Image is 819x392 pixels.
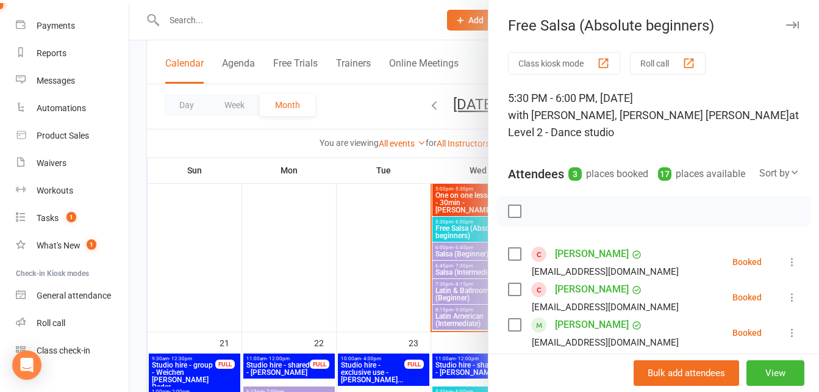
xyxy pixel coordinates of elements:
div: Messages [37,76,75,85]
div: places booked [568,165,648,183]
button: View [746,360,804,386]
button: Class kiosk mode [508,52,620,74]
div: Roll call [37,318,65,328]
div: Sort by [759,165,799,181]
div: 17 [658,167,671,181]
a: [PERSON_NAME] [555,280,629,299]
button: Roll call [630,52,706,74]
div: Workouts [37,186,73,195]
button: Bulk add attendees [634,360,739,386]
div: Booked [732,293,762,302]
div: Class check-in [37,346,90,355]
div: Payments [37,21,75,31]
a: Waivers [16,150,129,177]
div: Product Sales [37,131,89,140]
div: What's New [37,241,80,250]
div: places available [658,165,745,183]
div: 5:30 PM - 6:00 PM, [DATE] [508,90,799,141]
div: Waivers [37,158,66,168]
a: Automations [16,95,129,122]
div: Tasks [37,213,59,223]
div: [EMAIL_ADDRESS][DOMAIN_NAME] [532,264,679,280]
a: Workouts [16,177,129,205]
a: Reports [16,40,129,67]
a: [PERSON_NAME] [555,244,629,264]
div: General attendance [37,291,111,300]
a: Class kiosk mode [16,337,129,365]
span: with [PERSON_NAME], [PERSON_NAME] [PERSON_NAME] [508,109,789,122]
div: 3 [568,167,582,181]
a: Product Sales [16,122,129,150]
a: What's New1 [16,232,129,260]
div: Open Intercom Messenger [12,350,41,380]
a: Roll call [16,310,129,337]
div: [EMAIL_ADDRESS][DOMAIN_NAME] [532,335,679,350]
span: 1 [66,212,76,222]
a: Payments [16,12,129,40]
a: [PERSON_NAME] [555,315,629,335]
div: [EMAIL_ADDRESS][DOMAIN_NAME] [532,299,679,315]
div: Attendees [508,165,564,183]
span: 1 [87,239,96,250]
div: Booked [732,328,762,337]
a: Tasks 1 [16,205,129,232]
a: Messages [16,67,129,95]
div: Free Salsa (Absolute beginners) [488,17,819,34]
div: Reports [37,48,66,58]
div: Automations [37,103,86,113]
div: Booked [732,258,762,266]
a: General attendance kiosk mode [16,282,129,310]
